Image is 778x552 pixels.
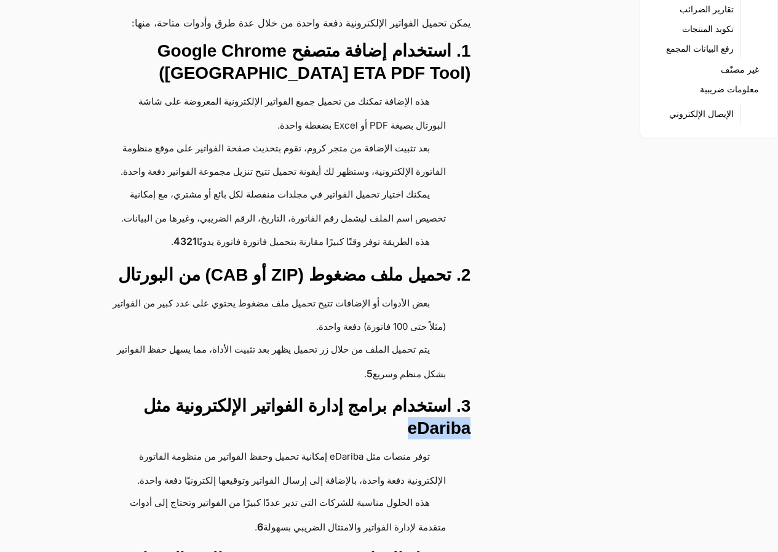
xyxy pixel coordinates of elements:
li: هذه الحلول مناسبة للشركات التي تدير عددًا كبيرًا من الفواتير وتحتاج إلى أدوات متقدمة لإدارة الفوا... [100,492,446,539]
li: يمكنك اختيار تحميل الفواتير في مجلدات منفصلة لكل بائع أو مشتري، مع إمكانية تخصيص اسم الملف ليشمل ... [100,183,446,230]
a: تكويد المنتجات [682,20,734,38]
a: تقارير الضرائب [680,1,734,18]
h3: 1. استخدام إضافة متصفح Google Chrome ([GEOGRAPHIC_DATA] ETA PDF Tool) [87,40,470,84]
a: غير مصنّف [721,61,759,78]
a: 6 [257,516,263,538]
li: يتم تحميل الملف من خلال زر تحميل يظهر بعد تثبيت الأداة، مما يسهل حفظ الفواتير بشكل منظم وسريع . [100,338,446,386]
a: معلومات ضريبية [700,81,759,98]
p: يمكن تحميل الفواتير الإلكترونية دفعة واحدة من خلال عدة طرق وأدوات متاحة، منها: [87,15,470,31]
li: هذه الطريقة توفر وقتًا كبيرًا مقارنة بتحميل فاتورة فاتورة يدويًا . [100,230,446,255]
a: الإيصال الإلكتروني [669,105,734,122]
a: 3 [180,230,186,253]
li: هذه الإضافة تمكنك من تحميل جميع الفواتير الإلكترونية المعروضة على شاشة البورتال بصيغة PDF أو Exce... [100,90,446,137]
li: بعد تثبيت الإضافة من متجر كروم، تقوم بتحديث صفحة الفواتير على موقع منظومة الفاتورة الإلكترونية، و... [100,137,446,184]
h3: 3. استخدام برامج إدارة الفواتير الإلكترونية مثل eDariba [87,395,470,439]
a: 1 [193,230,197,253]
li: توفر منصات مثل eDariba إمكانية تحميل وحفظ الفواتير من منظومة الفاتورة الإلكترونية دفعة واحدة، بال... [100,446,446,492]
a: 2 [186,230,193,253]
a: 4 [173,230,180,253]
li: بعض الأدوات أو الإضافات تتيح تحميل ملف مضغوط يحتوي على عدد كبير من الفواتير (مثلاً حتى 100 فاتورة... [100,292,446,339]
a: رفع البيانات المجمع [666,40,734,57]
a: 5 [367,362,373,385]
h3: 2. تحميل ملف مضغوط (ZIP أو CAB) من البورتال [87,264,470,286]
